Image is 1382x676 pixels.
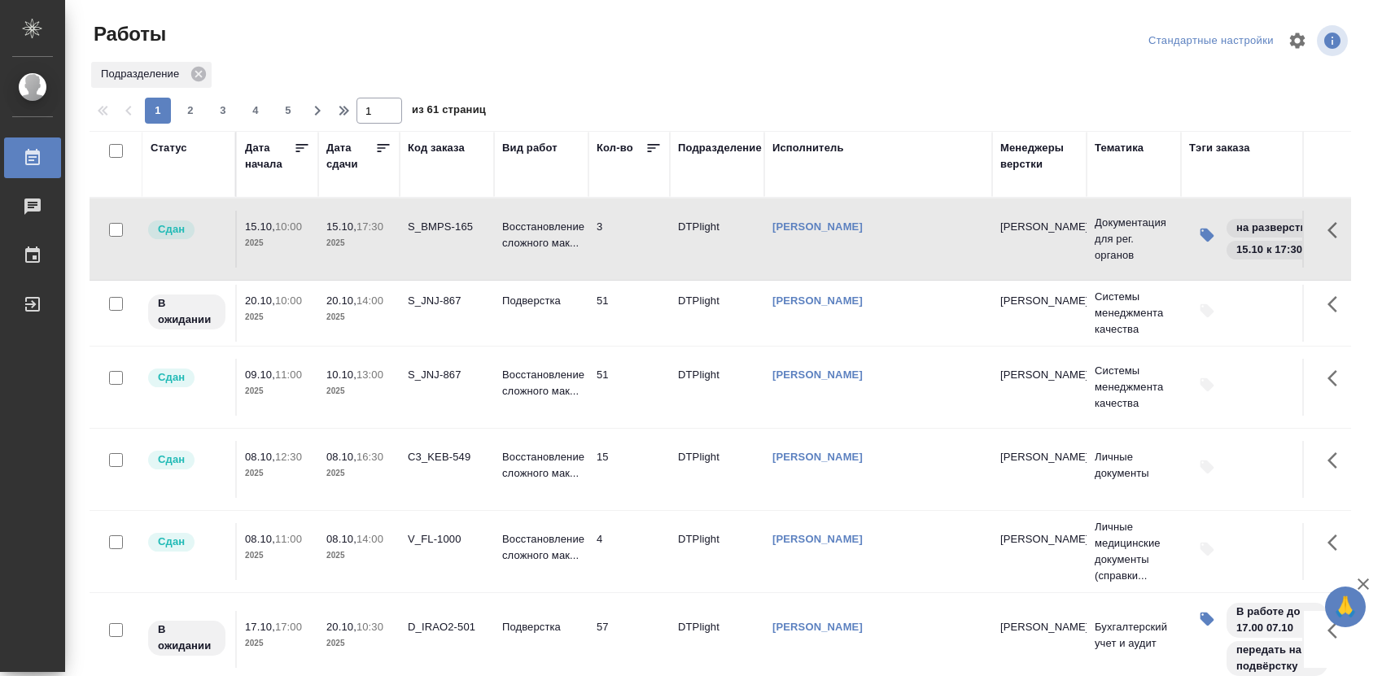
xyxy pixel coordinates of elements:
[1189,601,1225,637] button: Изменить тэги
[1318,359,1357,398] button: Здесь прячутся важные кнопки
[588,211,670,268] td: 3
[147,219,227,241] div: Менеджер проверил работу исполнителя, передает ее на следующий этап
[1000,449,1078,465] p: [PERSON_NAME]
[326,635,391,652] p: 2025
[147,293,227,331] div: Исполнитель назначен, приступать к работе пока рано
[772,621,863,633] a: [PERSON_NAME]
[772,533,863,545] a: [PERSON_NAME]
[1189,531,1225,567] button: Добавить тэги
[1000,531,1078,547] p: [PERSON_NAME]
[1318,523,1357,562] button: Здесь прячутся важные кнопки
[1318,441,1357,480] button: Здесь прячутся важные кнопки
[245,621,275,633] p: 17.10,
[151,140,187,156] div: Статус
[245,533,275,545] p: 08.10,
[275,451,302,463] p: 12:30
[670,611,764,668] td: DTPlight
[1318,211,1357,250] button: Здесь прячутся важные кнопки
[326,235,391,251] p: 2025
[502,449,580,482] p: Восстановление сложного мак...
[1095,289,1173,338] p: Системы менеджмента качества
[1189,367,1225,403] button: Добавить тэги
[326,309,391,325] p: 2025
[275,533,302,545] p: 11:00
[275,98,301,124] button: 5
[326,547,391,564] p: 2025
[1332,590,1359,624] span: 🙏
[1095,215,1173,264] p: Документация для рег. органов
[408,619,486,635] div: D_IRAO2-501
[1225,217,1368,261] div: на разверстке, 15.10 к 17:30, назначить исполнителей в СК
[1236,220,1311,236] p: на разверстке
[245,235,310,251] p: 2025
[408,293,486,309] div: S_JNJ-867
[1000,293,1078,309] p: [PERSON_NAME]
[326,383,391,399] p: 2025
[245,547,310,564] p: 2025
[1318,611,1357,650] button: Здесь прячутся важные кнопки
[412,100,486,124] span: из 61 страниц
[1095,449,1173,482] p: Личные документы
[245,369,275,381] p: 09.10,
[101,66,185,82] p: Подразделение
[670,523,764,580] td: DTPlight
[326,294,356,307] p: 20.10,
[356,294,383,307] p: 14:00
[772,294,863,307] a: [PERSON_NAME]
[408,449,486,465] div: C3_KEB-549
[502,140,558,156] div: Вид работ
[243,102,269,119] span: 4
[91,62,212,88] div: Подразделение
[1095,140,1144,156] div: Тематика
[147,619,227,657] div: Исполнитель назначен, приступать к работе пока рано
[502,367,580,399] p: Восстановление сложного мак...
[326,140,375,172] div: Дата сдачи
[588,441,670,498] td: 15
[158,534,185,550] p: Сдан
[670,211,764,268] td: DTPlight
[326,533,356,545] p: 08.10,
[1095,619,1173,652] p: Бухгалтерский учет и аудит
[147,367,227,389] div: Менеджер проверил работу исполнителя, передает ее на следующий этап
[670,441,764,498] td: DTPlight
[1189,140,1250,156] div: Тэги заказа
[158,295,216,328] p: В ожидании
[1000,140,1078,172] div: Менеджеры верстки
[1000,619,1078,635] p: [PERSON_NAME]
[275,220,302,233] p: 10:00
[588,523,670,580] td: 4
[245,465,310,482] p: 2025
[275,102,301,119] span: 5
[245,294,275,307] p: 20.10,
[1095,519,1173,584] p: Личные медицинские документы (справки...
[1236,642,1318,674] p: передать на подвёрстку
[356,220,383,233] p: 17:30
[1095,363,1173,412] p: Системы менеджмента качества
[177,102,203,119] span: 2
[408,140,465,156] div: Код заказа
[1000,219,1078,235] p: [PERSON_NAME]
[356,369,383,381] p: 13:00
[158,451,185,468] p: Сдан
[326,465,391,482] p: 2025
[408,367,486,383] div: S_JNJ-867
[158,369,185,386] p: Сдан
[502,619,580,635] p: Подверстка
[597,140,633,156] div: Кол-во
[1325,587,1366,627] button: 🙏
[670,359,764,416] td: DTPlight
[1000,367,1078,383] p: [PERSON_NAME]
[502,531,580,564] p: Восстановление сложного мак...
[147,449,227,471] div: Менеджер проверил работу исполнителя, передает ее на следующий этап
[1189,449,1225,485] button: Добавить тэги
[326,369,356,381] p: 10.10,
[356,621,383,633] p: 10:30
[245,309,310,325] p: 2025
[678,140,762,156] div: Подразделение
[670,285,764,342] td: DTPlight
[243,98,269,124] button: 4
[147,531,227,553] div: Менеджер проверил работу исполнителя, передает ее на следующий этап
[326,451,356,463] p: 08.10,
[177,98,203,124] button: 2
[210,102,236,119] span: 3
